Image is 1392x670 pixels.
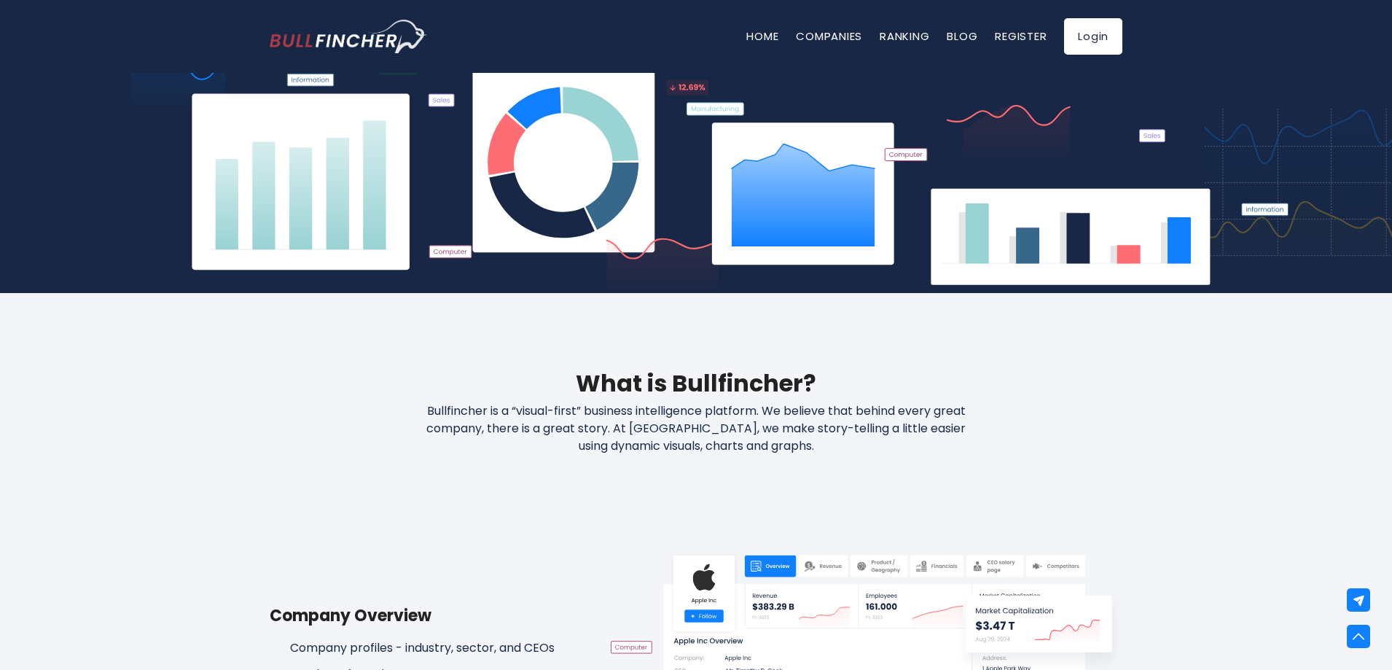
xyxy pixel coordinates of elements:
a: Register [995,28,1047,44]
li: Company profiles - industry, sector, and CEOs [270,641,582,656]
h2: What is Bullfincher? [270,366,1122,401]
img: Bullfincher logo [270,20,427,53]
h3: Company Overview [270,604,582,628]
a: Companies [796,28,862,44]
a: Login [1064,18,1122,55]
a: Go to homepage [270,20,426,53]
a: Home [746,28,778,44]
p: Bullfincher is a “visual-first” business intelligence platform. We believe that behind every grea... [385,402,1008,455]
a: Ranking [880,28,929,44]
a: Blog [947,28,977,44]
